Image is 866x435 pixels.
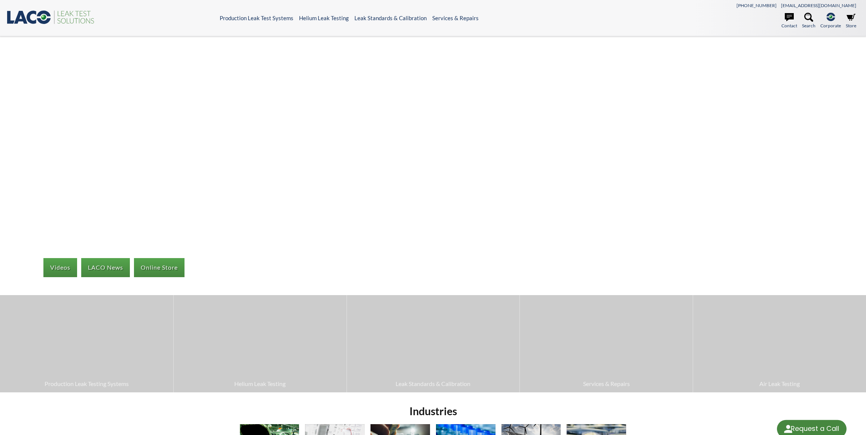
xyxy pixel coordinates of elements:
a: Services & Repairs [520,295,693,392]
a: Services & Repairs [432,15,479,21]
a: Production Leak Test Systems [220,15,293,21]
img: round button [782,423,794,435]
span: Helium Leak Testing [177,379,343,389]
a: Online Store [134,258,185,277]
a: [PHONE_NUMBER] [737,3,777,8]
span: Corporate [820,22,841,29]
a: Store [846,13,856,29]
h2: Industries [237,404,629,418]
span: Production Leak Testing Systems [4,379,170,389]
a: Helium Leak Testing [174,295,347,392]
a: Air Leak Testing [693,295,866,392]
span: Services & Repairs [524,379,689,389]
a: Leak Standards & Calibration [354,15,427,21]
a: Helium Leak Testing [299,15,349,21]
a: Contact [781,13,797,29]
span: Leak Standards & Calibration [351,379,516,389]
span: Air Leak Testing [697,379,862,389]
a: Videos [43,258,77,277]
a: Search [802,13,815,29]
a: [EMAIL_ADDRESS][DOMAIN_NAME] [781,3,856,8]
a: LACO News [81,258,130,277]
a: Leak Standards & Calibration [347,295,520,392]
